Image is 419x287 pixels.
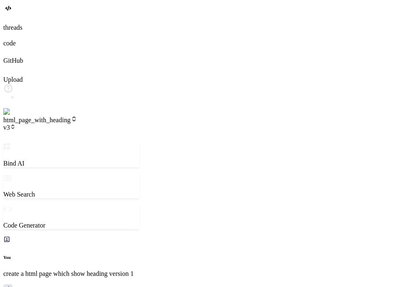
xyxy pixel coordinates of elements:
p: Bind AI [3,160,139,167]
span: v3 [3,124,16,131]
span: html_page_with_heading [3,116,77,123]
p: create a html page which show heading version 1 [3,270,139,278]
p: Web Search [3,191,139,198]
p: Code Generator [3,222,139,229]
label: threads [3,24,22,31]
label: code [3,40,16,47]
h6: You [3,255,139,260]
label: GitHub [3,57,23,64]
label: Upload [3,76,23,83]
img: settings [3,108,30,116]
